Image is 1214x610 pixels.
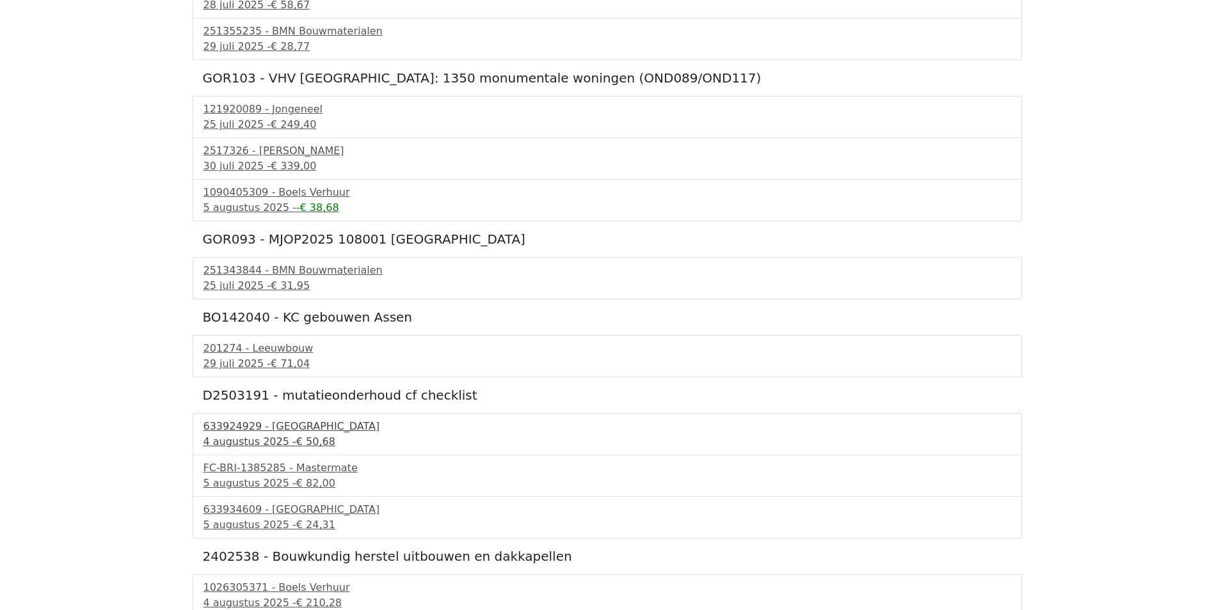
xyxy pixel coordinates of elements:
[203,231,1012,247] h5: GOR093 - MJOP2025 108001 [GEOGRAPHIC_DATA]
[203,387,1012,403] h5: D2503191 - mutatieonderhoud cf checklist
[203,70,1012,86] h5: GOR103 - VHV [GEOGRAPHIC_DATA]: 1350 monumentale woningen (OND089/OND117)
[204,200,1011,215] div: 5 augustus 2025 -
[204,341,1011,371] a: 201274 - Leeuwbouw29 juli 2025 -€ 71,04
[204,419,1011,434] div: 633924929 - [GEOGRAPHIC_DATA]
[204,263,1011,293] a: 251343844 - BMN Bouwmaterialen25 juli 2025 -€ 31,95
[204,263,1011,278] div: 251343844 - BMN Bouwmaterialen
[204,580,1011,595] div: 1026305371 - Boels Verhuur
[204,476,1011,491] div: 5 augustus 2025 -
[204,117,1011,132] div: 25 juli 2025 -
[204,502,1011,533] a: 633934609 - [GEOGRAPHIC_DATA]5 augustus 2025 -€ 24,31
[204,278,1011,293] div: 25 juli 2025 -
[204,419,1011,450] a: 633924929 - [GEOGRAPHIC_DATA]4 augustus 2025 -€ 50,68
[296,201,339,214] span: -€ 38,68
[296,597,342,609] span: € 210,28
[204,185,1011,215] a: 1090405309 - Boels Verhuur5 augustus 2025 --€ 38,68
[204,143,1011,159] div: 2517326 - [PERSON_NAME]
[204,502,1011,517] div: 633934609 - [GEOGRAPHIC_DATA]
[204,434,1011,450] div: 4 augustus 2025 -
[203,309,1012,325] h5: BO142040 - KC gebouwen Assen
[204,24,1011,39] div: 251355235 - BMN Bouwmaterialen
[204,460,1011,476] div: FC-BRI-1385285 - Mastermate
[204,341,1011,356] div: 201274 - Leeuwbouw
[204,102,1011,132] a: 121920089 - Jongeneel25 juli 2025 -€ 249,40
[296,477,335,489] span: € 82,00
[203,549,1012,564] h5: 2402538 - Bouwkundig herstel uitbouwen en dakkapellen
[296,435,335,448] span: € 50,68
[204,24,1011,54] a: 251355235 - BMN Bouwmaterialen29 juli 2025 -€ 28,77
[296,519,335,531] span: € 24,31
[204,102,1011,117] div: 121920089 - Jongeneel
[204,185,1011,200] div: 1090405309 - Boels Verhuur
[204,143,1011,174] a: 2517326 - [PERSON_NAME]30 juli 2025 -€ 339,00
[204,39,1011,54] div: 29 juli 2025 -
[271,357,310,370] span: € 71,04
[271,279,310,292] span: € 31,95
[204,356,1011,371] div: 29 juli 2025 -
[204,517,1011,533] div: 5 augustus 2025 -
[204,159,1011,174] div: 30 juli 2025 -
[271,40,310,52] span: € 28,77
[204,460,1011,491] a: FC-BRI-1385285 - Mastermate5 augustus 2025 -€ 82,00
[271,160,316,172] span: € 339,00
[271,118,316,130] span: € 249,40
